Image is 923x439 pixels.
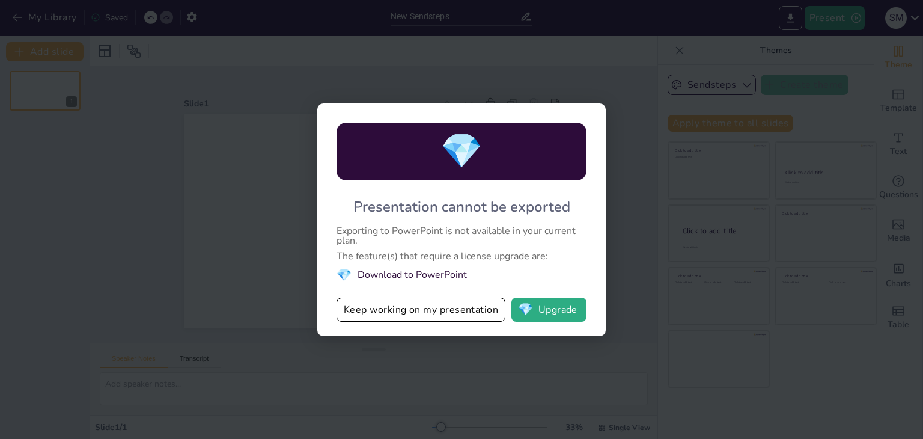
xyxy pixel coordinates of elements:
[518,304,533,316] span: diamond
[337,226,586,245] div: Exporting to PowerPoint is not available in your current plan.
[353,197,570,216] div: Presentation cannot be exported
[337,251,586,261] div: The feature(s) that require a license upgrade are:
[337,298,505,322] button: Keep working on my presentation
[440,128,483,174] span: diamond
[337,267,352,283] span: diamond
[511,298,586,322] button: diamondUpgrade
[337,267,586,283] li: Download to PowerPoint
